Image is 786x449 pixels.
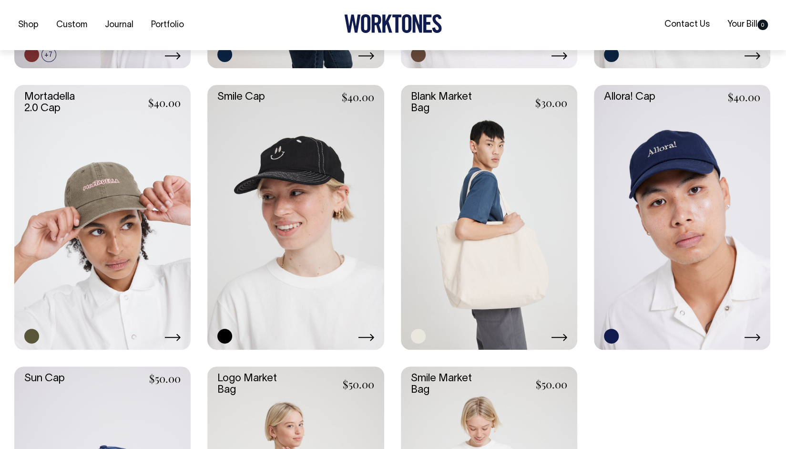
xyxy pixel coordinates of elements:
[101,17,137,33] a: Journal
[14,17,42,33] a: Shop
[757,20,768,30] span: 0
[41,47,56,62] span: +7
[661,17,714,32] a: Contact Us
[52,17,91,33] a: Custom
[147,17,188,33] a: Portfolio
[724,17,772,32] a: Your Bill0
